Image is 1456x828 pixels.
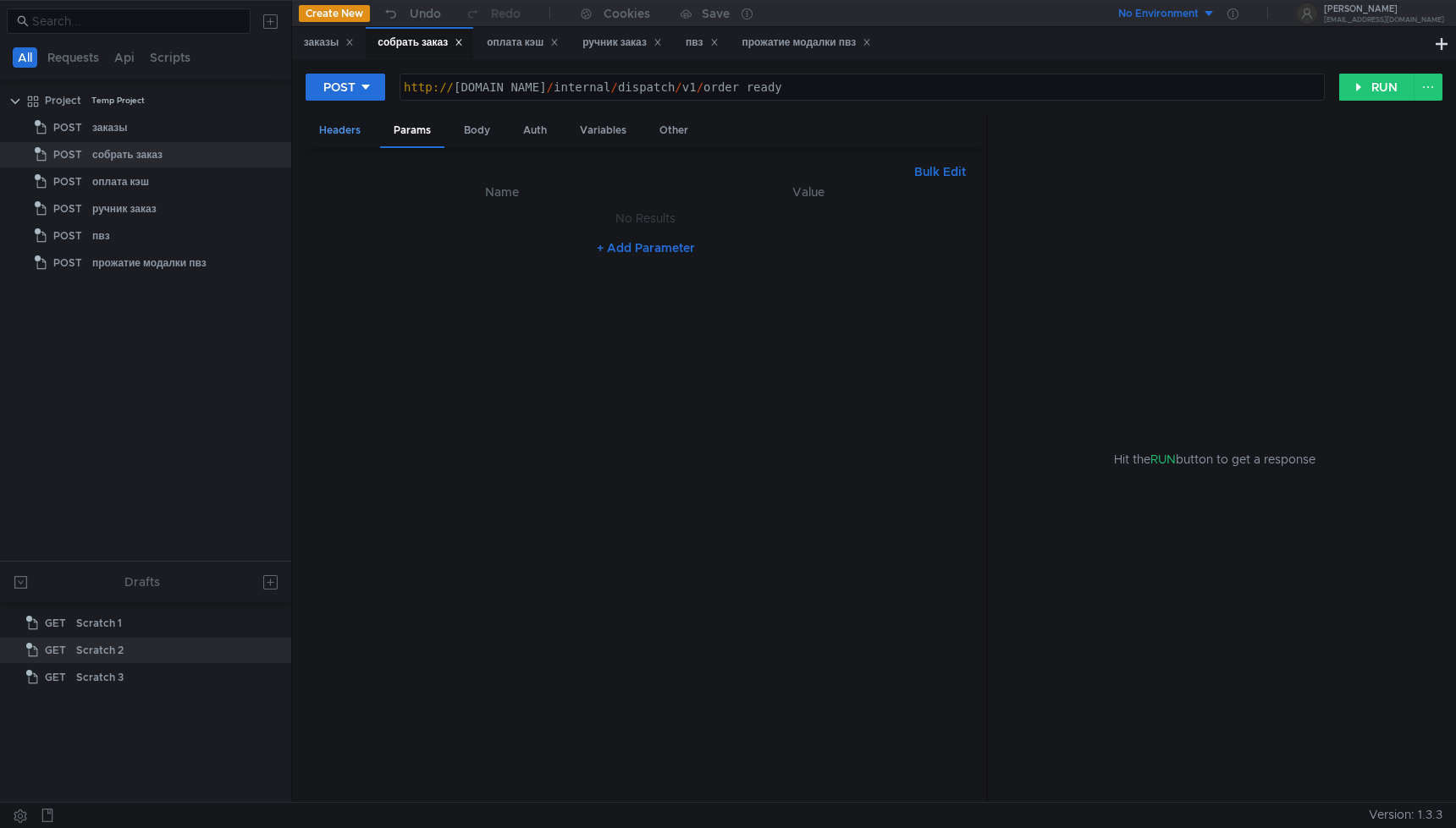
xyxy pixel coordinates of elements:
div: заказы [304,34,355,52]
div: заказы [92,115,128,140]
div: Scratch 3 [76,665,124,690]
span: RUN [1150,452,1176,467]
button: Create New [299,5,370,22]
span: Version: 1.3.3 [1369,803,1442,827]
div: No Environment [1118,6,1199,22]
div: [EMAIL_ADDRESS][DOMAIN_NAME] [1324,17,1444,23]
div: Temp Project [91,88,145,113]
span: POST [53,223,82,249]
div: ручник заказ [92,196,157,222]
div: Variables [566,115,640,146]
div: Cookies [604,3,650,24]
div: прожатие модалки пвз [742,34,872,52]
button: Scripts [145,47,196,68]
div: пвз [686,34,719,52]
div: оплата кэш [92,169,149,195]
span: GET [45,665,66,690]
button: All [13,47,37,68]
div: Project [45,88,81,113]
div: ручник заказ [582,34,662,52]
th: Value [658,182,958,202]
span: Hit the button to get a response [1114,450,1315,469]
button: Requests [42,47,104,68]
span: GET [45,611,66,636]
button: Bulk Edit [907,162,973,182]
div: Redo [491,3,521,24]
div: Headers [306,115,374,146]
button: RUN [1339,74,1415,101]
span: POST [53,196,82,222]
div: прожатие модалки пвз [92,250,207,276]
div: пвз [92,223,110,249]
button: + Add Parameter [590,238,702,258]
div: [PERSON_NAME] [1324,5,1444,14]
div: Save [702,8,730,19]
div: собрать заказ [92,142,163,167]
div: Params [380,115,444,148]
div: Scratch 1 [76,611,122,636]
span: POST [53,169,82,195]
div: собрать заказ [378,34,463,52]
button: POST [306,74,385,101]
button: Redo [453,1,532,26]
div: Scratch 2 [76,638,124,663]
span: POST [53,142,82,167]
div: оплата кэш [487,34,559,52]
button: Api [109,47,140,68]
div: Auth [510,115,560,146]
div: Undo [410,3,441,24]
span: POST [53,115,82,140]
nz-embed-empty: No Results [615,211,676,226]
span: GET [45,638,66,663]
div: Body [450,115,504,146]
div: Drafts [124,572,160,592]
span: POST [53,250,82,276]
button: Undo [370,1,453,26]
div: Other [646,115,702,146]
th: Name [346,182,659,202]
div: POST [323,78,356,96]
input: Search... [32,12,240,30]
